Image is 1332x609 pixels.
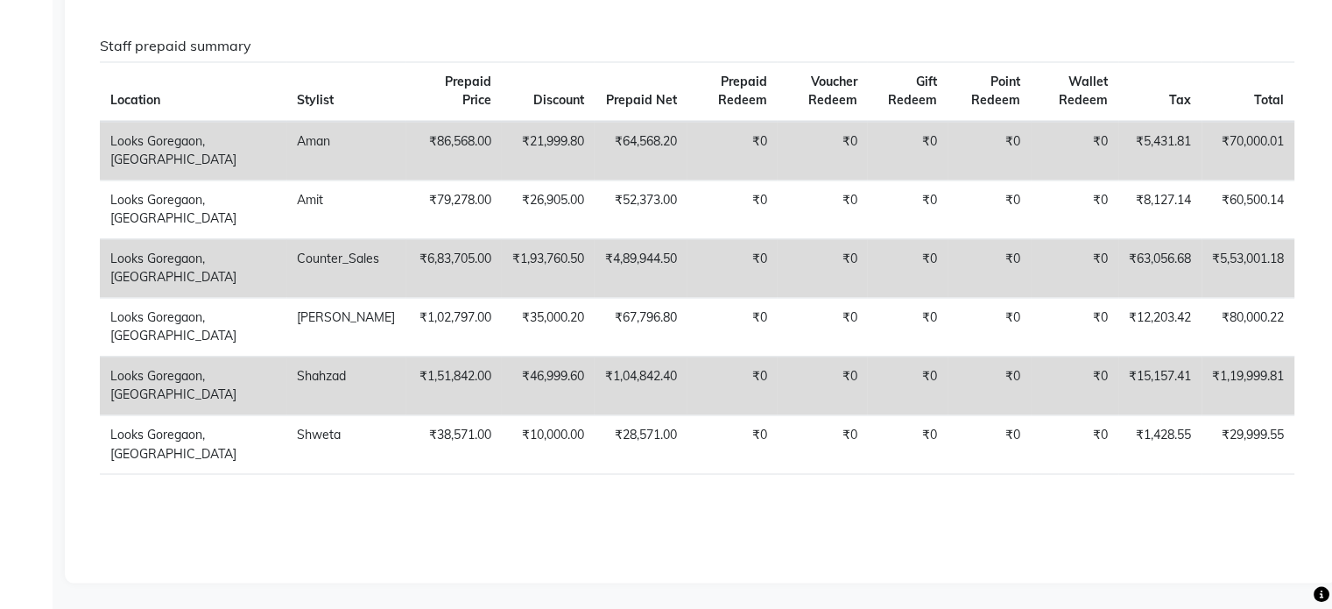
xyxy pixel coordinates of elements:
td: ₹8,127.14 [1118,180,1202,238]
td: ₹0 [948,121,1031,181]
span: Tax [1169,92,1191,108]
td: Aman [286,121,405,181]
td: ₹64,568.20 [594,121,687,181]
td: ₹0 [687,297,777,356]
td: ₹0 [687,121,777,181]
td: ₹4,89,944.50 [594,238,687,297]
td: ₹1,428.55 [1118,414,1202,473]
td: ₹0 [867,180,947,238]
td: ₹0 [687,356,777,414]
td: ₹5,53,001.18 [1202,238,1294,297]
span: Prepaid Redeem [717,74,766,108]
td: Looks Goregaon, [GEOGRAPHIC_DATA] [100,414,286,473]
span: Gift Redeem [888,74,937,108]
td: ₹70,000.01 [1202,121,1294,181]
td: ₹0 [867,121,947,181]
td: Looks Goregaon, [GEOGRAPHIC_DATA] [100,238,286,297]
td: ₹79,278.00 [405,180,501,238]
td: ₹1,04,842.40 [594,356,687,414]
span: Voucher Redeem [807,74,856,108]
td: Shweta [286,414,405,473]
td: ₹0 [1031,238,1118,297]
span: Location [110,92,160,108]
td: ₹10,000.00 [501,414,594,473]
td: ₹0 [867,414,947,473]
td: ₹0 [1031,414,1118,473]
td: ₹86,568.00 [405,121,501,181]
span: Stylist [297,92,334,108]
td: ₹6,83,705.00 [405,238,501,297]
td: [PERSON_NAME] [286,297,405,356]
td: Looks Goregaon, [GEOGRAPHIC_DATA] [100,121,286,181]
td: ₹60,500.14 [1202,180,1294,238]
td: ₹0 [948,238,1031,297]
td: ₹1,51,842.00 [405,356,501,414]
td: ₹28,571.00 [594,414,687,473]
td: ₹0 [777,297,867,356]
td: ₹52,373.00 [594,180,687,238]
td: Looks Goregaon, [GEOGRAPHIC_DATA] [100,180,286,238]
td: ₹0 [948,414,1031,473]
td: Shahzad [286,356,405,414]
span: Prepaid Net [605,92,676,108]
td: ₹0 [948,356,1031,414]
td: ₹67,796.80 [594,297,687,356]
span: Point Redeem [971,74,1020,108]
span: Discount [532,92,583,108]
td: ₹29,999.55 [1202,414,1294,473]
td: ₹0 [867,356,947,414]
td: ₹0 [1031,180,1118,238]
td: ₹0 [777,238,867,297]
td: ₹0 [777,414,867,473]
td: Counter_Sales [286,238,405,297]
td: ₹1,93,760.50 [501,238,594,297]
td: ₹63,056.68 [1118,238,1202,297]
td: Amit [286,180,405,238]
td: ₹21,999.80 [501,121,594,181]
span: Wallet Redeem [1059,74,1108,108]
td: ₹35,000.20 [501,297,594,356]
span: Prepaid Price [444,74,490,108]
td: ₹0 [777,356,867,414]
td: ₹0 [1031,297,1118,356]
td: ₹0 [687,180,777,238]
td: ₹0 [777,180,867,238]
td: ₹1,19,999.81 [1202,356,1294,414]
td: ₹0 [687,238,777,297]
td: Looks Goregaon, [GEOGRAPHIC_DATA] [100,356,286,414]
td: ₹46,999.60 [501,356,594,414]
td: ₹0 [1031,356,1118,414]
td: ₹0 [867,238,947,297]
td: ₹38,571.00 [405,414,501,473]
td: ₹1,02,797.00 [405,297,501,356]
td: ₹12,203.42 [1118,297,1202,356]
td: ₹0 [948,297,1031,356]
td: ₹26,905.00 [501,180,594,238]
td: ₹0 [777,121,867,181]
td: ₹0 [1031,121,1118,181]
td: ₹0 [948,180,1031,238]
td: ₹5,431.81 [1118,121,1202,181]
td: Looks Goregaon, [GEOGRAPHIC_DATA] [100,297,286,356]
td: ₹80,000.22 [1202,297,1294,356]
span: Total [1254,92,1284,108]
td: ₹0 [867,297,947,356]
td: ₹0 [687,414,777,473]
td: ₹15,157.41 [1118,356,1202,414]
h6: Staff prepaid summary [100,38,1294,54]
